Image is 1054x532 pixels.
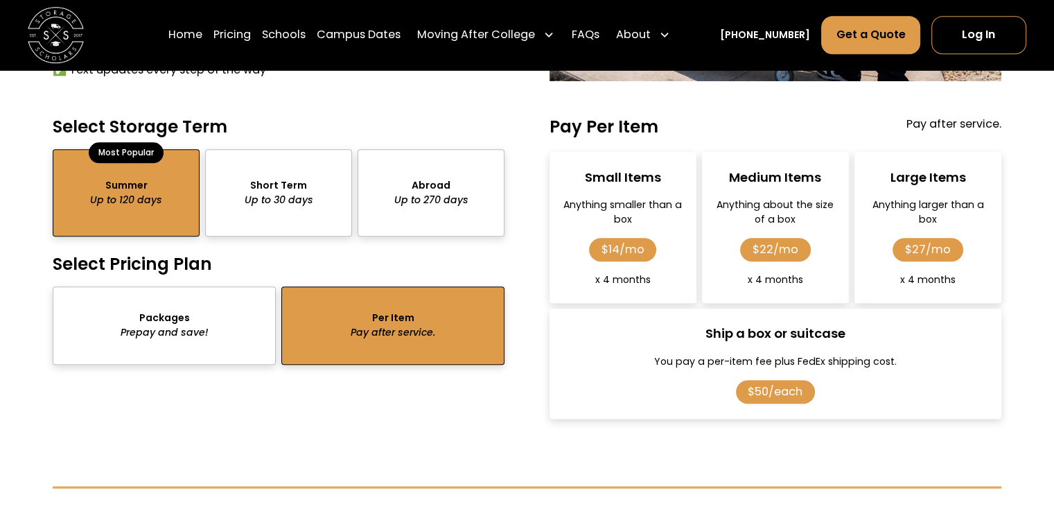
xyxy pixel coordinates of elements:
[753,241,798,257] div: $22/mo
[571,15,599,54] a: FAQs
[550,116,658,137] h4: Pay Per Item
[317,15,401,54] a: Campus Dates
[601,241,644,257] div: $14/mo
[729,168,821,187] div: Medium Items
[28,7,84,63] a: home
[616,26,651,43] div: About
[168,15,202,54] a: Home
[53,116,504,137] h4: Select Storage Term
[821,16,920,53] a: Get a Quote
[906,116,1001,137] div: Pay after service.
[611,15,676,54] div: About
[53,62,504,78] li: ✅ Text updates every step of the way
[585,168,661,187] div: Small Items
[900,273,956,287] div: x 4 months
[748,384,768,400] div: $50
[53,253,504,275] h4: Select Pricing Plan
[714,198,837,227] div: Anything about the size of a box
[890,168,965,187] div: Large Items
[561,198,684,227] div: Anything smaller than a box
[28,7,84,63] img: Storage Scholars main logo
[213,15,251,54] a: Pricing
[931,16,1026,53] a: Log In
[595,273,651,287] div: x 4 months
[720,28,810,42] a: [PHONE_NUMBER]
[417,26,535,43] div: Moving After College
[768,384,802,400] div: /each
[412,15,560,54] div: Moving After College
[867,198,990,227] div: Anything larger than a box
[905,241,951,257] div: $27/mo
[748,273,803,287] div: x 4 months
[705,324,845,343] div: Ship a box or suitcase
[262,15,306,54] a: Schools
[89,142,163,163] div: Most Popular
[654,354,897,369] div: You pay a per-item fee plus FedEx shipping cost.
[53,116,1001,419] form: package-pricing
